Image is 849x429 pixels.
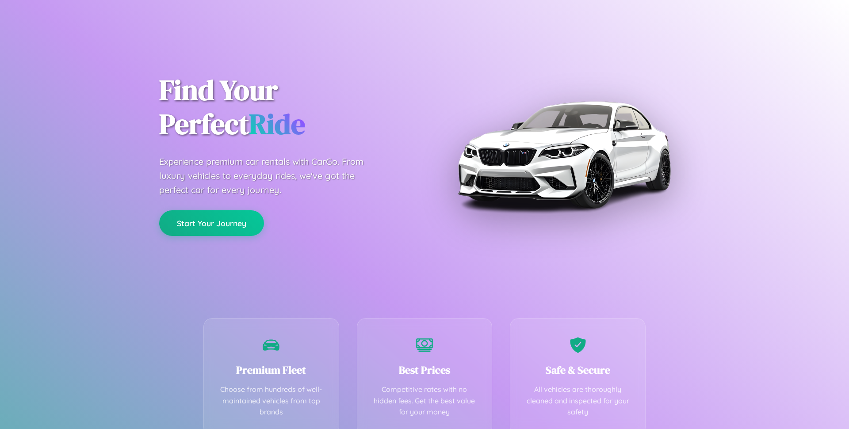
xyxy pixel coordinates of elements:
p: Experience premium car rentals with CarGo. From luxury vehicles to everyday rides, we've got the ... [159,155,380,197]
button: Start Your Journey [159,210,264,236]
p: Competitive rates with no hidden fees. Get the best value for your money [371,384,479,418]
h1: Find Your Perfect [159,73,411,141]
h3: Safe & Secure [524,363,632,377]
span: Ride [249,105,305,143]
h3: Premium Fleet [217,363,325,377]
img: Premium BMW car rental vehicle [453,44,674,265]
h3: Best Prices [371,363,479,377]
p: Choose from hundreds of well-maintained vehicles from top brands [217,384,325,418]
p: All vehicles are thoroughly cleaned and inspected for your safety [524,384,632,418]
